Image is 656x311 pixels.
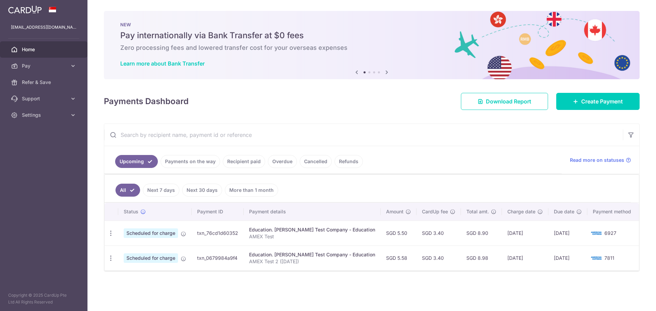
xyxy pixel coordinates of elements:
[192,203,244,221] th: Payment ID
[120,60,205,67] a: Learn more about Bank Transfer
[556,93,640,110] a: Create Payment
[300,155,332,168] a: Cancelled
[604,230,616,236] span: 6927
[486,97,531,105] span: Download Report
[587,203,639,221] th: Payment method
[143,184,179,197] a: Next 7 days
[416,245,461,270] td: SGD 3.40
[192,221,244,245] td: txn_76cd1d60352
[502,221,548,245] td: [DATE]
[120,30,623,41] h5: Pay internationally via Bank Transfer at $0 fees
[381,245,416,270] td: SGD 5.58
[223,155,265,168] a: Recipient paid
[115,184,140,197] a: All
[249,251,375,258] div: Education. [PERSON_NAME] Test Company - Education
[589,229,603,237] img: Bank Card
[268,155,297,168] a: Overdue
[570,157,631,164] a: Read more on statuses
[120,22,623,27] p: NEW
[461,93,548,110] a: Download Report
[507,208,535,215] span: Charge date
[22,62,67,69] span: Pay
[22,95,67,102] span: Support
[461,245,502,270] td: SGD 8.98
[334,155,363,168] a: Refunds
[115,155,158,168] a: Upcoming
[554,208,574,215] span: Due date
[249,258,375,265] p: AMEX Test 2 ([DATE])
[416,221,461,245] td: SGD 3.40
[249,226,375,233] div: Education. [PERSON_NAME] Test Company - Education
[104,124,623,146] input: Search by recipient name, payment id or reference
[124,253,178,263] span: Scheduled for charge
[244,203,381,221] th: Payment details
[225,184,278,197] a: More than 1 month
[466,208,489,215] span: Total amt.
[192,245,244,270] td: txn_0679984a9f4
[589,254,603,262] img: Bank Card
[161,155,220,168] a: Payments on the way
[11,24,77,31] p: [EMAIL_ADDRESS][DOMAIN_NAME]
[548,221,587,245] td: [DATE]
[22,46,67,53] span: Home
[124,228,178,238] span: Scheduled for charge
[604,255,614,261] span: 7811
[182,184,222,197] a: Next 30 days
[386,208,404,215] span: Amount
[22,112,67,118] span: Settings
[249,233,375,240] p: AMEX Test
[381,221,416,245] td: SGD 5.50
[104,95,189,108] h4: Payments Dashboard
[120,44,623,52] h6: Zero processing fees and lowered transfer cost for your overseas expenses
[422,208,448,215] span: CardUp fee
[502,245,548,270] td: [DATE]
[461,221,502,245] td: SGD 8.90
[8,5,42,14] img: CardUp
[22,79,67,86] span: Refer & Save
[548,245,587,270] td: [DATE]
[570,157,624,164] span: Read more on statuses
[124,208,138,215] span: Status
[104,11,640,79] img: Bank transfer banner
[581,97,623,105] span: Create Payment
